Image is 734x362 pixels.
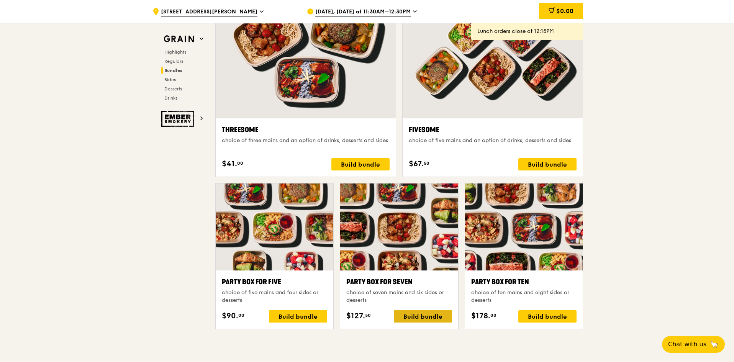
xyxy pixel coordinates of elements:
div: Party Box for Five [222,277,327,287]
img: Grain web logo [161,32,197,46]
span: [STREET_ADDRESS][PERSON_NAME] [161,8,257,16]
div: Party Box for Seven [346,277,452,287]
span: 00 [490,312,496,318]
div: Build bundle [394,310,452,323]
span: 50 [424,160,429,166]
div: Build bundle [518,310,577,323]
div: Party Box for Ten [471,277,577,287]
div: Build bundle [518,158,577,170]
span: Drinks [164,95,177,101]
span: $178. [471,310,490,322]
span: [DATE], [DATE] at 11:30AM–12:30PM [315,8,411,16]
div: Fivesome [409,124,577,135]
div: choice of three mains and an option of drinks, desserts and sides [222,137,390,144]
div: choice of five mains and four sides or desserts [222,289,327,304]
div: choice of seven mains and six sides or desserts [346,289,452,304]
span: Desserts [164,86,182,92]
span: 50 [365,312,371,318]
div: Lunch orders close at 12:15PM [477,28,577,35]
span: $127. [346,310,365,322]
span: Sides [164,77,176,82]
span: Chat with us [668,340,706,349]
div: Build bundle [331,158,390,170]
span: 00 [237,160,243,166]
span: Bundles [164,68,182,73]
img: Ember Smokery web logo [161,111,197,127]
span: Regulars [164,59,183,64]
span: $67. [409,158,424,170]
div: choice of five mains and an option of drinks, desserts and sides [409,137,577,144]
span: 00 [238,312,244,318]
span: $41. [222,158,237,170]
div: Build bundle [269,310,327,323]
span: $90. [222,310,238,322]
span: 🦙 [709,340,719,349]
div: choice of ten mains and eight sides or desserts [471,289,577,304]
div: Threesome [222,124,390,135]
button: Chat with us🦙 [662,336,725,353]
span: Highlights [164,49,186,55]
span: $0.00 [556,7,573,15]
